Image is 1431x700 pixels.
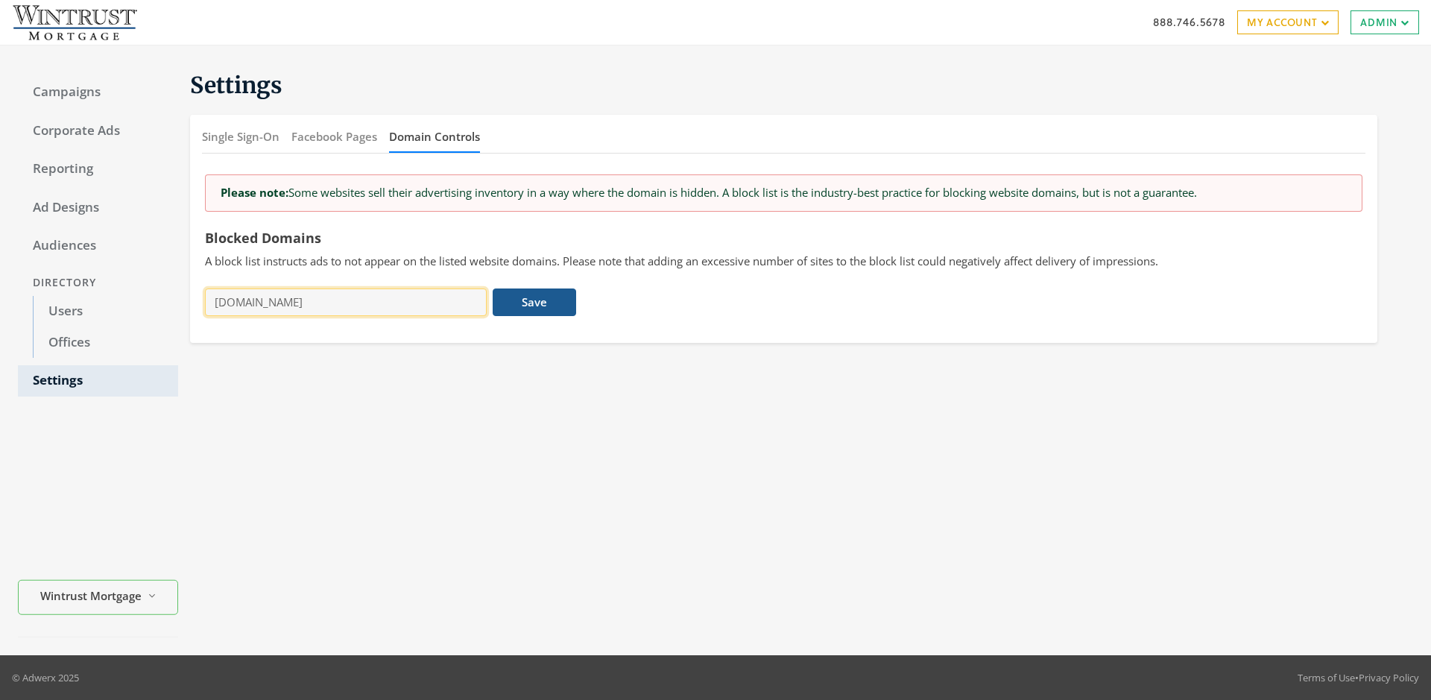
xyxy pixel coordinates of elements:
button: Facebook Pages [291,121,377,153]
a: Reporting [18,154,178,185]
button: Single Sign-On [202,121,279,153]
a: Admin [1351,10,1419,34]
p: © Adwerx 2025 [12,670,79,685]
button: Domain Controls [389,121,480,153]
div: • [1298,670,1419,685]
input: enter a domain [205,288,487,316]
a: Users [33,296,178,327]
a: Audiences [18,230,178,262]
a: 888.746.5678 [1153,14,1225,30]
div: Directory [18,269,178,297]
a: Offices [33,327,178,359]
a: My Account [1237,10,1339,34]
button: Wintrust Mortgage [18,580,178,615]
a: Ad Designs [18,192,178,224]
a: Terms of Use [1298,671,1355,684]
button: Save [493,288,575,316]
span: Settings [190,71,282,99]
a: Corporate Ads [18,116,178,147]
strong: Please note: [221,185,288,200]
p: A block list instructs ads to not appear on the listed website domains. Please note that adding a... [205,253,1362,270]
img: Adwerx [12,4,137,41]
a: Campaigns [18,77,178,108]
h5: Blocked Domains [205,230,1362,247]
div: Some websites sell their advertising inventory in a way where the domain is hidden. A block list ... [205,174,1362,211]
a: Settings [18,365,178,397]
span: Wintrust Mortgage [40,587,142,605]
a: Privacy Policy [1359,671,1419,684]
